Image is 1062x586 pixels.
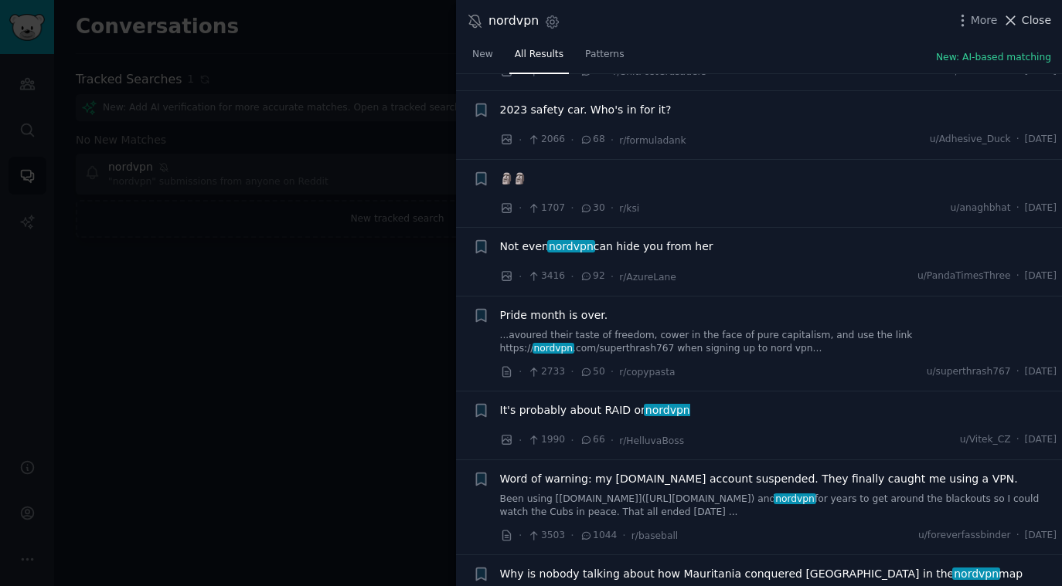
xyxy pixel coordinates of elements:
span: r/copypasta [619,367,675,378]
span: More [971,12,998,29]
span: · [570,269,574,285]
span: u/PandaTimesThree [917,269,1011,283]
span: r/HelluvaBoss [619,435,684,446]
span: Patterns [585,48,624,62]
span: 68 [580,133,605,147]
span: New [472,48,493,62]
span: Why is nobody talking about how Mauritania conquered [GEOGRAPHIC_DATA] in the map [500,566,1023,582]
span: It's probably about RAID or [500,402,690,418]
span: 30 [580,202,605,215]
a: ...avoured their taste of freedom, cower in the face of pure capitalism, and use the link https:/... [500,329,1057,356]
a: New [467,42,499,74]
span: nordvpn [644,404,691,416]
span: nordvpn [533,343,574,354]
span: 1990 [527,433,565,447]
span: 1044 [580,529,618,543]
span: Not even can hide you from her [500,239,713,255]
span: u/superthrash767 [927,365,1011,379]
span: nordvpn [774,493,815,504]
span: u/Adhesive_Duck [930,133,1011,147]
span: · [570,364,574,380]
span: [DATE] [1025,433,1057,447]
span: 2066 [527,133,565,147]
a: Been using [[DOMAIN_NAME]]([URL][DOMAIN_NAME]) andnordvpnfor years to get around the blackouts so... [500,493,1057,520]
span: · [519,132,522,148]
span: · [570,200,574,216]
a: Pride month is over. [500,307,608,323]
a: 2023 safety car. Who's in for it? [500,102,672,118]
span: 66 [580,433,605,447]
span: nordvpn [547,240,594,252]
span: · [519,432,522,449]
a: 🗿🗿 [500,171,526,187]
span: r/baseball [631,530,678,541]
span: r/ksi [619,203,639,214]
div: nordvpn [488,12,539,31]
button: More [955,12,998,29]
span: · [1016,529,1019,543]
a: Word of warning: my [DOMAIN_NAME] account suspended. They finally caught me using a VPN. [500,471,1018,487]
span: · [570,132,574,148]
span: Close [1022,12,1051,29]
span: 3503 [527,529,565,543]
span: · [611,132,614,148]
span: · [1016,269,1019,283]
span: r/AzureLane [619,272,676,283]
span: nordvpn [952,567,999,580]
span: · [622,527,625,544]
span: 50 [580,365,605,379]
span: · [519,527,522,544]
span: [DATE] [1025,202,1057,215]
a: Why is nobody talking about how Mauritania conquered [GEOGRAPHIC_DATA] in thenordvpnmap [500,566,1023,582]
span: [DATE] [1025,529,1057,543]
span: 1707 [527,202,565,215]
span: · [1016,433,1019,447]
span: · [1016,202,1019,215]
span: [DATE] [1025,133,1057,147]
span: · [611,432,614,449]
span: · [611,269,614,285]
span: 92 [580,269,605,283]
a: It's probably about RAID ornordvpn [500,402,690,418]
span: [DATE] [1025,365,1057,379]
span: · [611,200,614,216]
span: 3416 [527,269,565,283]
span: · [519,364,522,380]
a: All Results [509,42,569,74]
span: All Results [515,48,563,62]
span: · [519,269,522,285]
span: · [1016,133,1019,147]
span: · [570,527,574,544]
span: r/formuladank [619,135,686,146]
span: 2733 [527,365,565,379]
span: u/anaghbhat [951,202,1011,215]
button: New: AI-based matching [936,51,1051,65]
a: Not evennordvpncan hide you from her [500,239,713,255]
span: · [519,200,522,216]
button: Close [1002,12,1051,29]
span: · [1016,365,1019,379]
span: u/Vitek_CZ [960,433,1011,447]
span: [DATE] [1025,269,1057,283]
span: · [611,364,614,380]
span: u/foreverfassbinder [918,529,1011,543]
a: Patterns [580,42,629,74]
span: · [570,432,574,449]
